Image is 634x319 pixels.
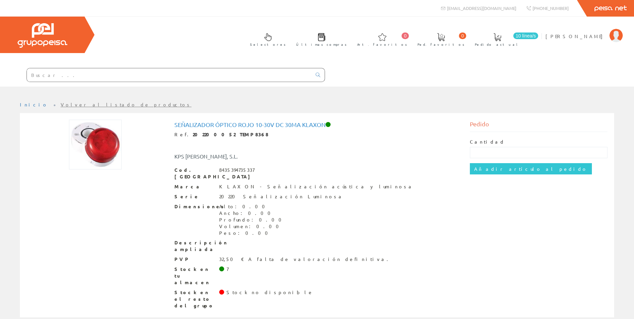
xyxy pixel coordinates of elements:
[169,153,342,160] div: KPS [PERSON_NAME], S.L.
[470,163,592,174] input: Añadir artículo al pedido
[20,101,48,107] a: Inicio
[174,256,214,263] span: PVP
[545,33,606,39] span: [PERSON_NAME]
[69,120,122,169] img: Foto artículo Señalizador óptico rojo 10-30V DC 30mA Klaxon (159.375x150)
[61,101,192,107] a: Volver al listado de productos
[193,131,269,137] strong: 202200052 TEMP8368
[357,41,407,48] span: Art. favoritos
[533,5,569,11] span: [PHONE_NUMBER]
[174,121,460,128] h1: Señalizador óptico rojo 10-30V DC 30mA Klaxon
[447,5,516,11] span: [EMAIL_ADDRESS][DOMAIN_NAME]
[475,41,520,48] span: Pedido actual
[402,32,409,39] span: 0
[289,28,350,50] a: Últimas compras
[219,210,285,217] div: Ancho: 0.00
[174,131,460,138] div: Ref.
[243,28,289,50] a: Selectores
[459,32,466,39] span: 0
[219,167,254,173] div: 8435394735337
[219,183,414,190] div: KLAXON - Señalización acústica y luminosa
[27,68,312,82] input: Buscar ...
[219,223,285,230] div: Volumen: 0.00
[174,289,214,309] span: Stock en el resto del grupo
[417,41,465,48] span: Ped. favoritos
[174,167,214,180] span: Cod. [GEOGRAPHIC_DATA]
[468,28,540,50] a: 10 línea/s Pedido actual
[226,266,228,273] div: 7
[174,183,214,190] span: Marca
[296,41,347,48] span: Últimas compras
[219,217,285,223] div: Profundo: 0.00
[219,230,285,236] div: Peso: 0.00
[174,239,214,253] span: Descripción ampliada
[250,41,286,48] span: Selectores
[174,203,214,210] span: Dimensiones
[18,23,67,48] img: Grupo Peisa
[226,289,313,296] div: Stock no disponible
[219,256,392,263] div: 32,50 € A falta de valoración definitiva.
[545,28,623,34] a: [PERSON_NAME]
[470,120,608,132] div: Pedido
[513,32,538,39] span: 10 línea/s
[174,193,214,200] span: Serie
[219,193,344,200] div: 20220 Señalización Luminosa
[174,266,214,286] span: Stock en tu almacen
[470,139,505,145] label: Cantidad
[219,203,285,210] div: Alto: 0.00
